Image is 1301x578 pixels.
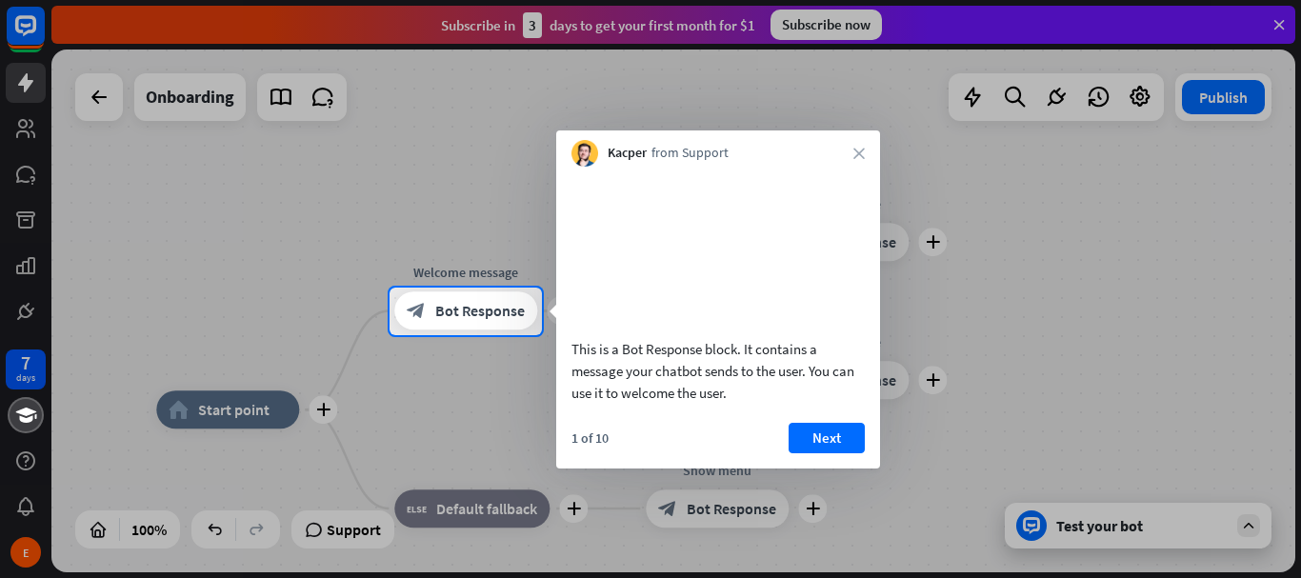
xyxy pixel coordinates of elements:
span: from Support [651,144,729,163]
button: Open LiveChat chat widget [15,8,72,65]
div: 1 of 10 [571,429,609,447]
button: Next [789,423,865,453]
i: close [853,148,865,159]
span: Kacper [608,144,647,163]
span: Bot Response [435,302,525,321]
div: This is a Bot Response block. It contains a message your chatbot sends to the user. You can use i... [571,338,865,404]
i: block_bot_response [407,302,426,321]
